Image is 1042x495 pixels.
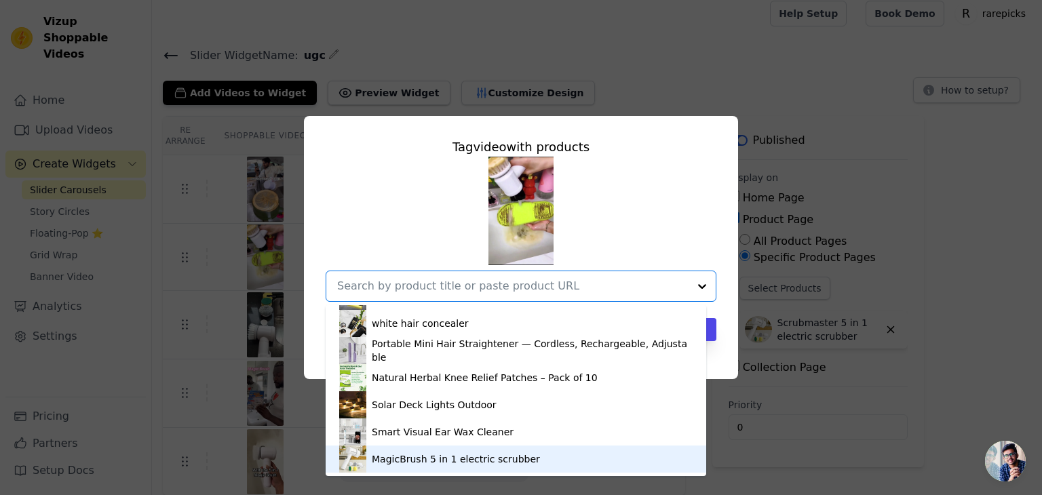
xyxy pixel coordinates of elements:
[339,446,366,473] img: product thumbnail
[372,337,693,364] div: Portable Mini Hair Straightener — Cordless, Rechargeable, Adjustable
[339,337,366,364] img: product thumbnail
[326,138,716,157] div: Tag video with products
[339,418,366,446] img: product thumbnail
[339,310,366,337] img: product thumbnail
[339,391,366,418] img: product thumbnail
[985,441,1026,481] div: Open chat
[372,425,514,439] div: Smart Visual Ear Wax Cleaner
[372,452,540,466] div: MagicBrush 5 in 1 electric scrubber
[339,364,366,391] img: product thumbnail
[337,278,689,294] input: Search by product title or paste product URL
[372,317,469,330] div: white hair concealer
[372,398,497,412] div: Solar Deck Lights Outdoor
[488,157,554,265] img: tn-5b38c4822a944b32ad170d75c8dffb0e.png
[372,371,598,384] div: Natural Herbal Knee Relief Patches – Pack of 10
